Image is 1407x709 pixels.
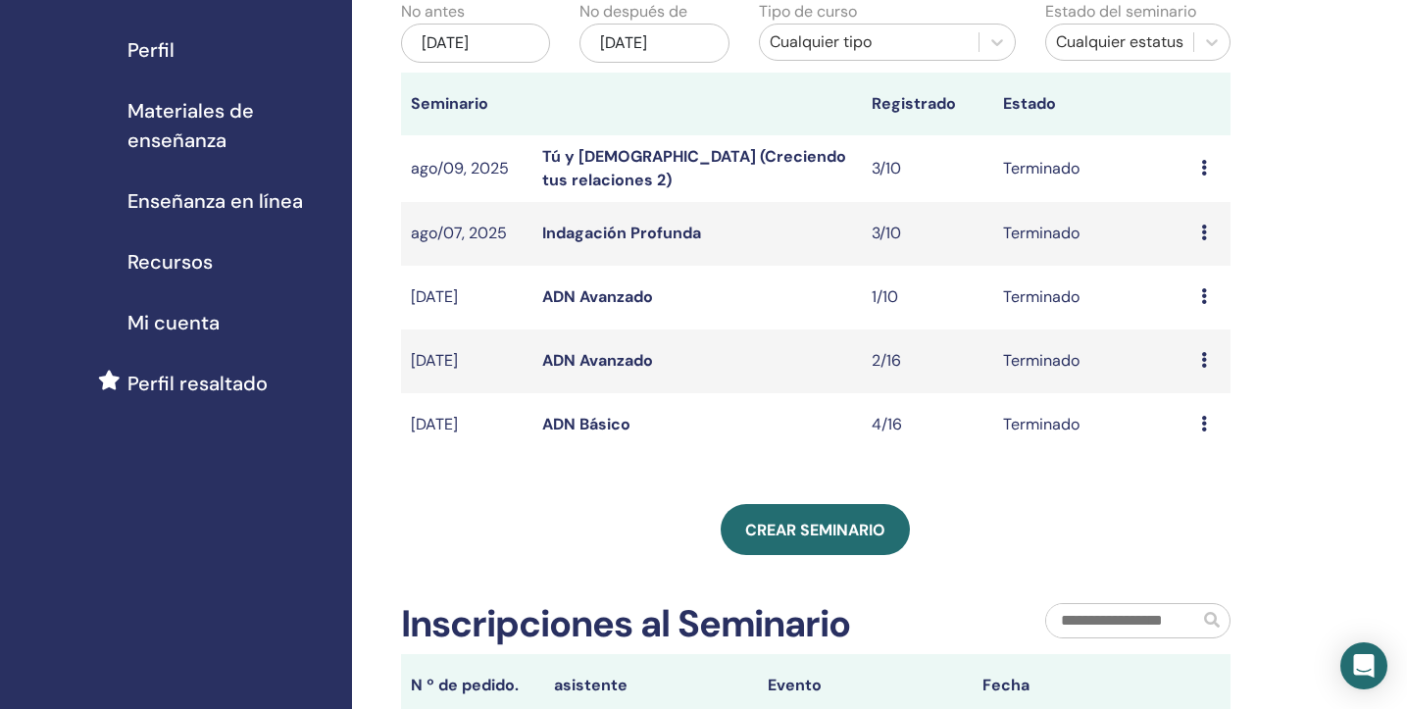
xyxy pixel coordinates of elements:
td: 3/10 [862,202,993,266]
td: 2/16 [862,329,993,393]
td: Terminado [993,202,1190,266]
span: Recursos [127,247,213,277]
div: [DATE] [579,24,729,63]
td: ago/09, 2025 [401,135,532,202]
th: Registrado [862,73,993,135]
h2: Inscripciones al Seminario [401,602,851,647]
a: ADN Básico [542,414,630,434]
a: Tú y [DEMOGRAPHIC_DATA] (Creciendo tus relaciones 2) [542,146,846,190]
td: [DATE] [401,266,532,329]
div: Cualquier estatus [1056,30,1183,54]
span: Mi cuenta [127,308,220,337]
span: Perfil [127,35,175,65]
td: Terminado [993,135,1190,202]
a: ADN Avanzado [542,286,653,307]
span: Crear seminario [745,520,885,540]
div: [DATE] [401,24,551,63]
a: Indagación Profunda [542,223,701,243]
td: Terminado [993,393,1190,457]
th: Seminario [401,73,532,135]
a: Crear seminario [721,504,910,555]
td: 3/10 [862,135,993,202]
div: Cualquier tipo [770,30,969,54]
td: Terminado [993,266,1190,329]
a: ADN Avanzado [542,350,653,371]
span: Enseñanza en línea [127,186,303,216]
td: [DATE] [401,393,532,457]
td: 1/10 [862,266,993,329]
div: Open Intercom Messenger [1340,642,1387,689]
td: [DATE] [401,329,532,393]
span: Materiales de enseñanza [127,96,336,155]
th: Estado [993,73,1190,135]
td: Terminado [993,329,1190,393]
span: Perfil resaltado [127,369,268,398]
td: ago/07, 2025 [401,202,532,266]
td: 4/16 [862,393,993,457]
